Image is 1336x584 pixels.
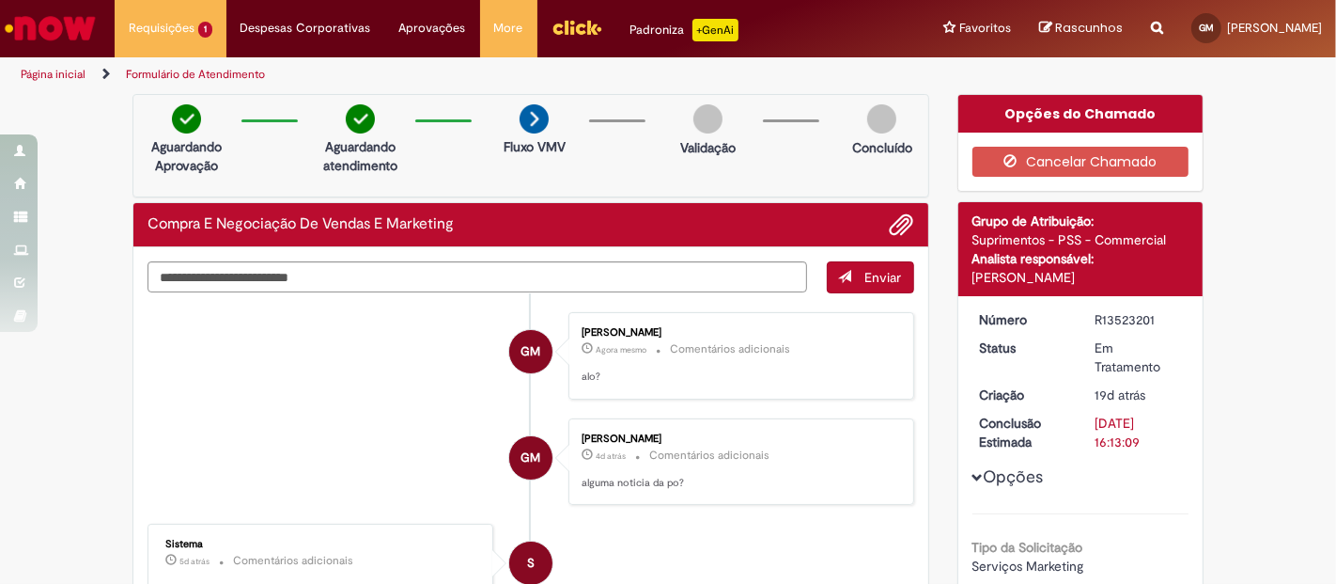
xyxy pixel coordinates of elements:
[141,137,232,175] p: Aguardando Aprovação
[1055,19,1123,37] span: Rascunhos
[596,344,646,355] time: 29/09/2025 17:09:50
[21,67,85,82] a: Página inicial
[2,9,99,47] img: ServiceNow
[165,539,478,550] div: Sistema
[509,330,552,373] div: Gustavo Henrique Correa Monteiro
[680,138,736,157] p: Validação
[1199,22,1214,34] span: GM
[582,327,894,339] div: [PERSON_NAME]
[972,268,1189,287] div: [PERSON_NAME]
[972,539,1083,556] b: Tipo da Solicitação
[1095,387,1145,403] span: 19d atrás
[966,339,1081,357] dt: Status
[865,269,902,286] span: Enviar
[972,147,1189,177] button: Cancelar Chamado
[520,329,540,374] span: GM
[670,341,790,357] small: Comentários adicionais
[852,138,912,157] p: Concluído
[346,104,375,134] img: check-circle-green.png
[692,19,738,41] p: +GenAi
[582,476,894,491] p: alguma noticia da po?
[959,19,1011,38] span: Favoritos
[966,386,1081,404] dt: Criação
[867,104,896,134] img: img-circle-grey.png
[630,19,738,41] div: Padroniza
[1095,387,1145,403] time: 11/09/2025 15:13:02
[520,435,540,481] span: GM
[509,436,552,480] div: Gustavo Henrique Correa Monteiro
[148,261,807,292] textarea: Digite sua mensagem aqui...
[693,104,722,134] img: img-circle-grey.png
[1095,386,1182,404] div: 11/09/2025 15:13:02
[129,19,194,38] span: Requisições
[972,249,1189,268] div: Analista responsável:
[494,19,523,38] span: More
[649,448,769,464] small: Comentários adicionais
[14,57,877,92] ul: Trilhas de página
[972,230,1189,249] div: Suprimentos - PSS - Commercial
[958,95,1204,133] div: Opções do Chamado
[315,137,406,175] p: Aguardando atendimento
[241,19,371,38] span: Despesas Corporativas
[582,370,894,385] p: alo?
[504,137,566,156] p: Fluxo VMV
[1227,20,1322,36] span: [PERSON_NAME]
[148,216,454,233] h2: Compra E Negociação De Vendas E Marketing Histórico de tíquete
[596,450,626,462] span: 4d atrás
[126,67,265,82] a: Formulário de Atendimento
[890,213,914,237] button: Adicionar anexos
[399,19,466,38] span: Aprovações
[1095,339,1182,376] div: Em Tratamento
[582,434,894,445] div: [PERSON_NAME]
[596,344,646,355] span: Agora mesmo
[520,104,549,134] img: arrow-next.png
[1039,20,1123,38] a: Rascunhos
[827,261,914,293] button: Enviar
[966,414,1081,451] dt: Conclusão Estimada
[1095,310,1182,329] div: R13523201
[179,556,210,567] time: 25/09/2025 13:01:23
[551,13,602,41] img: click_logo_yellow_360x200.png
[198,22,212,38] span: 1
[972,212,1189,230] div: Grupo de Atribuição:
[1095,414,1182,451] div: [DATE] 16:13:09
[172,104,201,134] img: check-circle-green.png
[179,556,210,567] span: 5d atrás
[972,558,1084,575] span: Serviços Marketing
[233,553,353,569] small: Comentários adicionais
[966,310,1081,329] dt: Número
